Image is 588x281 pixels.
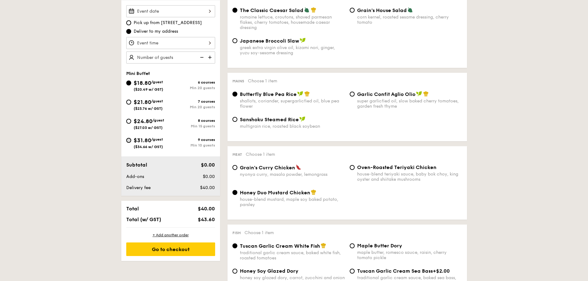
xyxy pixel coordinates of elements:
input: Honey Soy Glazed Doryhoney soy glazed dory, carrot, zucchini and onion [232,269,237,274]
span: Grain's House Salad [357,7,407,13]
img: icon-vegan.f8ff3823.svg [297,91,303,97]
img: icon-chef-hat.a58ddaea.svg [304,91,310,97]
span: Choose 1 item [246,152,275,157]
span: Total [126,206,139,212]
div: corn kernel, roasted sesame dressing, cherry tomato [357,14,462,25]
input: Oven-Roasted Teriyaki Chickenhouse-blend teriyaki sauce, baby bok choy, king oyster and shiitake ... [350,165,355,170]
div: greek extra virgin olive oil, kizami nori, ginger, yuzu soy-sesame dressing [240,45,345,56]
div: 6 courses [171,80,215,85]
input: Sanshoku Steamed Ricemultigrain rice, roasted black soybean [232,117,237,122]
span: Fish [232,231,241,235]
span: Mini Buffet [126,71,150,76]
img: icon-vegan.f8ff3823.svg [300,38,306,43]
span: ($20.49 w/ GST) [134,87,163,92]
div: 9 courses [171,138,215,142]
input: $24.80/guest($27.03 w/ GST)8 coursesMin 15 guests [126,119,131,124]
span: Garlic Confit Aglio Olio [357,91,415,97]
span: +$2.00 [433,268,450,274]
span: The Classic Caesar Salad [240,7,303,13]
span: Meat [232,152,242,157]
div: maple butter, romesco sauce, raisin, cherry tomato pickle [357,250,462,260]
span: Choose 1 item [248,78,277,84]
img: icon-vegan.f8ff3823.svg [416,91,422,97]
img: icon-reduce.1d2dbef1.svg [197,52,206,63]
img: icon-chef-hat.a58ddaea.svg [311,7,316,13]
span: Sanshoku Steamed Rice [240,117,299,122]
img: icon-chef-hat.a58ddaea.svg [423,91,429,97]
span: $40.00 [198,206,215,212]
span: $31.80 [134,137,151,144]
input: The Classic Caesar Saladromaine lettuce, croutons, shaved parmesan flakes, cherry tomatoes, house... [232,8,237,13]
input: Butterfly Blue Pea Riceshallots, coriander, supergarlicfied oil, blue pea flower [232,92,237,97]
span: ($34.66 w/ GST) [134,145,163,149]
div: Min 20 guests [171,105,215,109]
input: Tuscan Garlic Cream Sea Bass+$2.00traditional garlic cream sauce, baked sea bass, roasted tomato [350,269,355,274]
input: Maple Butter Dorymaple butter, romesco sauce, raisin, cherry tomato pickle [350,243,355,248]
div: multigrain rice, roasted black soybean [240,124,345,129]
span: $43.60 [198,217,215,222]
div: shallots, coriander, supergarlicfied oil, blue pea flower [240,98,345,109]
span: $21.80 [134,99,151,105]
img: icon-spicy.37a8142b.svg [296,164,301,170]
input: $31.80/guest($34.66 w/ GST)9 coursesMin 10 guests [126,138,131,143]
span: Japanese Broccoli Slaw [240,38,299,44]
span: Mains [232,79,244,83]
input: $18.80/guest($20.49 w/ GST)6 coursesMin 20 guests [126,81,131,85]
img: icon-chef-hat.a58ddaea.svg [311,189,316,195]
div: super garlicfied oil, slow baked cherry tomatoes, garden fresh thyme [357,98,462,109]
div: + Add another order [126,233,215,238]
input: Garlic Confit Aglio Oliosuper garlicfied oil, slow baked cherry tomatoes, garden fresh thyme [350,92,355,97]
input: Grain's House Saladcorn kernel, roasted sesame dressing, cherry tomato [350,8,355,13]
div: 7 courses [171,99,215,104]
span: Tuscan Garlic Cream White Fish [240,243,320,249]
input: Pick up from [STREET_ADDRESS] [126,20,131,25]
span: Grain's Curry Chicken [240,165,295,171]
span: $18.80 [134,80,151,86]
input: Deliver to my address [126,29,131,34]
span: Butterfly Blue Pea Rice [240,91,297,97]
img: icon-vegetarian.fe4039eb.svg [304,7,310,13]
div: Go to checkout [126,242,215,256]
span: ($23.76 w/ GST) [134,106,163,111]
span: Subtotal [126,162,147,168]
img: icon-vegetarian.fe4039eb.svg [407,7,413,13]
input: Honey Duo Mustard Chickenhouse-blend mustard, maple soy baked potato, parsley [232,190,237,195]
input: $21.80/guest($23.76 w/ GST)7 coursesMin 20 guests [126,100,131,105]
img: icon-chef-hat.a58ddaea.svg [321,243,326,248]
img: icon-add.58712e84.svg [206,52,215,63]
span: /guest [152,118,164,122]
span: $0.00 [201,162,215,168]
input: Event date [126,5,215,17]
div: 8 courses [171,118,215,123]
div: Min 15 guests [171,124,215,128]
span: Pick up from [STREET_ADDRESS] [134,20,202,26]
div: house-blend teriyaki sauce, baby bok choy, king oyster and shiitake mushrooms [357,171,462,182]
span: Honey Soy Glazed Dory [240,268,298,274]
span: Honey Duo Mustard Chicken [240,190,310,196]
span: /guest [151,99,163,103]
span: Oven-Roasted Teriyaki Chicken [357,164,436,170]
span: $0.00 [203,174,215,179]
input: Grain's Curry Chickennyonya curry, masala powder, lemongrass [232,165,237,170]
img: icon-vegan.f8ff3823.svg [299,116,306,122]
div: romaine lettuce, croutons, shaved parmesan flakes, cherry tomatoes, housemade caesar dressing [240,14,345,30]
div: Min 20 guests [171,86,215,90]
div: house-blend mustard, maple soy baked potato, parsley [240,197,345,207]
div: traditional garlic cream sauce, baked white fish, roasted tomatoes [240,250,345,261]
span: Maple Butter Dory [357,243,402,249]
span: /guest [151,137,163,142]
div: honey soy glazed dory, carrot, zucchini and onion [240,275,345,280]
span: ($27.03 w/ GST) [134,126,163,130]
input: Japanese Broccoli Slawgreek extra virgin olive oil, kizami nori, ginger, yuzu soy-sesame dressing [232,38,237,43]
span: Add-ons [126,174,144,179]
input: Tuscan Garlic Cream White Fishtraditional garlic cream sauce, baked white fish, roasted tomatoes [232,243,237,248]
div: nyonya curry, masala powder, lemongrass [240,172,345,177]
span: Total (w/ GST) [126,217,161,222]
div: Min 10 guests [171,143,215,147]
span: $40.00 [200,185,215,190]
input: Event time [126,37,215,49]
span: Deliver to my address [134,28,178,35]
span: $24.80 [134,118,152,125]
span: Tuscan Garlic Cream Sea Bass [357,268,433,274]
span: Choose 1 item [244,230,274,235]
